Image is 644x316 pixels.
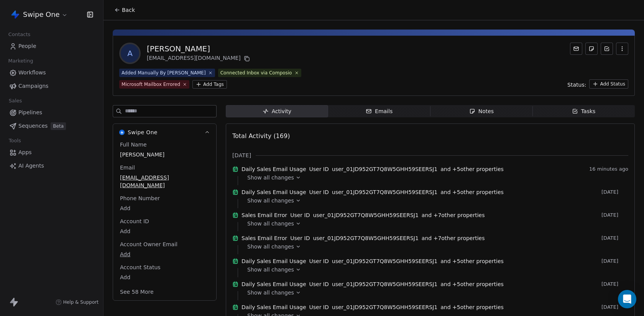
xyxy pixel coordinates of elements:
[601,281,628,287] span: [DATE]
[567,81,586,89] span: Status:
[122,6,135,14] span: Back
[118,194,161,202] span: Phone Number
[120,151,209,158] span: [PERSON_NAME]
[220,69,292,76] div: Connected Inbox via Composio
[247,220,623,227] a: Show all changes
[242,165,306,173] span: Daily Sales Email Usage
[56,299,99,305] a: Help & Support
[332,303,437,311] span: user_01JD952GT7Q8W5GHH59SEERSJ1
[5,29,34,40] span: Contacts
[309,303,329,311] span: User ID
[440,303,504,311] span: and + 5 other properties
[6,40,97,53] a: People
[147,54,251,63] div: [EMAIL_ADDRESS][DOMAIN_NAME]
[11,10,20,19] img: Swipe%20One%20Logo%201-1.svg
[18,122,48,130] span: Sequences
[242,280,306,288] span: Daily Sales Email Usage
[422,234,485,242] span: and + 7 other properties
[313,234,418,242] span: user_01JD952GT7Q8W5GHH59SEERSJ1
[6,80,97,92] a: Campaigns
[440,188,504,196] span: and + 5 other properties
[422,211,485,219] span: and + 7 other properties
[147,43,251,54] div: [PERSON_NAME]
[309,257,329,265] span: User ID
[242,234,287,242] span: Sales Email Error
[119,130,125,135] img: Swipe One
[440,257,504,265] span: and + 5 other properties
[120,174,209,189] span: [EMAIL_ADDRESS][DOMAIN_NAME]
[6,160,97,172] a: AI Agents
[242,211,287,219] span: Sales Email Error
[120,273,209,281] span: Add
[247,266,294,273] span: Show all changes
[242,303,306,311] span: Daily Sales Email Usage
[232,132,290,140] span: Total Activity (169)
[332,257,437,265] span: user_01JD952GT7Q8W5GHH59SEERSJ1
[290,211,310,219] span: User ID
[440,165,504,173] span: and + 5 other properties
[242,257,306,265] span: Daily Sales Email Usage
[601,258,628,264] span: [DATE]
[247,197,623,204] a: Show all changes
[18,162,44,170] span: AI Agents
[469,107,494,115] div: Notes
[232,151,251,159] span: [DATE]
[6,146,97,159] a: Apps
[242,188,306,196] span: Daily Sales Email Usage
[18,42,36,50] span: People
[290,234,310,242] span: User ID
[247,289,294,296] span: Show all changes
[6,120,97,132] a: SequencesBeta
[247,266,623,273] a: Show all changes
[51,122,66,130] span: Beta
[247,243,623,250] a: Show all changes
[113,124,216,141] button: Swipe OneSwipe One
[122,69,206,76] div: Added Manually By [PERSON_NAME]
[118,164,136,171] span: Email
[601,235,628,241] span: [DATE]
[110,3,140,17] button: Back
[118,141,148,148] span: Full Name
[332,188,437,196] span: user_01JD952GT7Q8W5GHH59SEERSJ1
[120,227,209,235] span: Add
[247,197,294,204] span: Show all changes
[247,174,294,181] span: Show all changes
[332,165,437,173] span: user_01JD952GT7Q8W5GHH59SEERSJ1
[572,107,596,115] div: Tasks
[309,165,329,173] span: User ID
[18,109,42,117] span: Pipelines
[601,189,628,195] span: [DATE]
[6,106,97,119] a: Pipelines
[5,135,24,146] span: Tools
[589,79,628,89] button: Add Status
[6,66,97,79] a: Workflows
[18,148,32,156] span: Apps
[18,82,48,90] span: Campaigns
[118,240,179,248] span: Account Owner Email
[309,188,329,196] span: User ID
[128,128,158,136] span: Swipe One
[9,8,69,21] button: Swipe One
[5,55,36,67] span: Marketing
[601,212,628,218] span: [DATE]
[366,107,393,115] div: Emails
[23,10,60,20] span: Swipe One
[115,285,158,299] button: See 58 More
[5,95,25,107] span: Sales
[192,80,227,89] button: Add Tags
[247,174,623,181] a: Show all changes
[618,290,636,308] div: Open Intercom Messenger
[122,81,180,88] div: Microsoft Mailbox Errored
[332,280,437,288] span: user_01JD952GT7Q8W5GHH59SEERSJ1
[118,217,151,225] span: Account ID
[247,220,294,227] span: Show all changes
[18,69,46,77] span: Workflows
[309,280,329,288] span: User ID
[120,204,209,212] span: Add
[113,141,216,300] div: Swipe OneSwipe One
[121,44,139,63] span: A
[63,299,99,305] span: Help & Support
[440,280,504,288] span: and + 5 other properties
[247,289,623,296] a: Show all changes
[589,166,628,172] span: 16 minutes ago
